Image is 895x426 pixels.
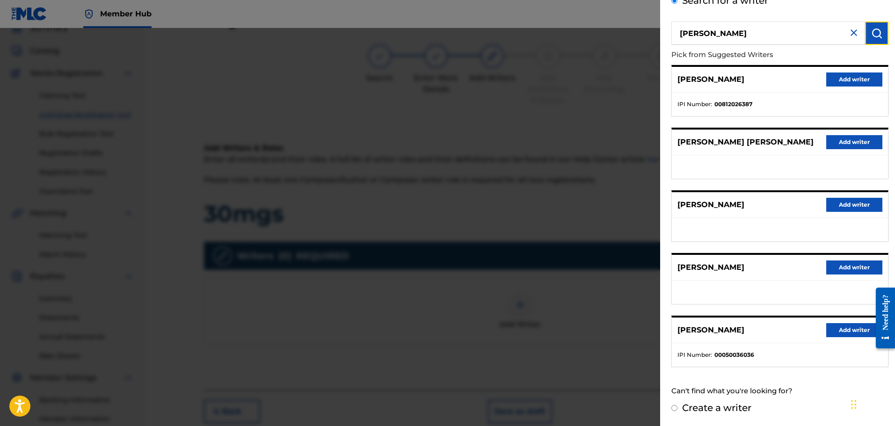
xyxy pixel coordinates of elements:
[826,260,882,274] button: Add writer
[100,8,152,19] span: Member Hub
[677,74,744,85] p: [PERSON_NAME]
[851,390,857,419] div: Drag
[714,100,752,108] strong: 00812026387
[671,22,865,45] input: Search writer's name or IPI Number
[677,325,744,336] p: [PERSON_NAME]
[826,198,882,212] button: Add writer
[677,137,814,148] p: [PERSON_NAME] [PERSON_NAME]
[848,27,859,38] img: close
[83,8,95,20] img: Top Rightsholder
[826,72,882,87] button: Add writer
[871,28,882,39] img: Search Works
[671,381,888,401] div: Can't find what you're looking for?
[826,323,882,337] button: Add writer
[677,100,712,108] span: IPI Number :
[826,135,882,149] button: Add writer
[848,381,895,426] iframe: Chat Widget
[682,402,751,413] label: Create a writer
[677,262,744,273] p: [PERSON_NAME]
[869,280,895,355] iframe: Resource Center
[714,351,754,359] strong: 00050036036
[677,351,712,359] span: IPI Number :
[11,7,47,21] img: MLC Logo
[677,199,744,210] p: [PERSON_NAME]
[671,45,835,65] p: Pick from Suggested Writers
